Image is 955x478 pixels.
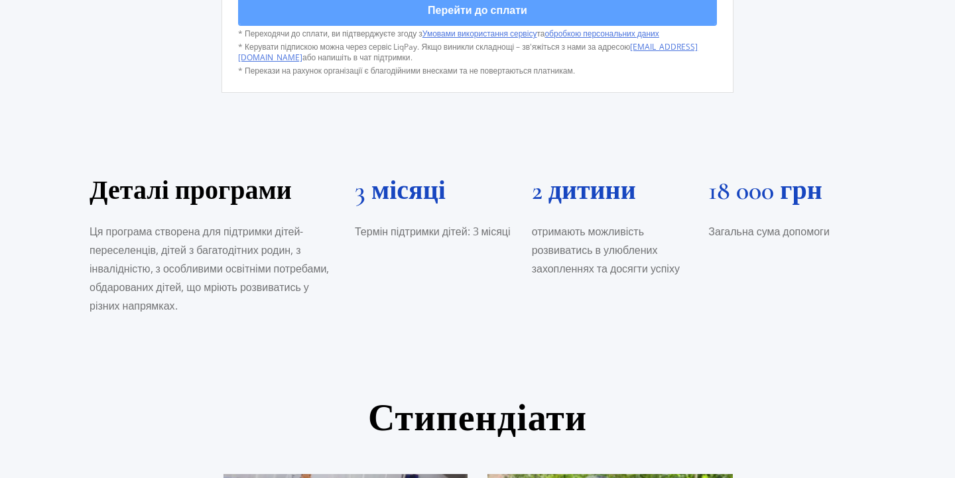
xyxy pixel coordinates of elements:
[90,172,335,209] h2: Деталі програми
[90,222,335,315] p: Ця програма створена для підтримки дітей-переселенців, дітей з багатодітних родин, з інвалідністю...
[238,29,717,39] p: * Переходячи до сплати, ви підтверджуєте згоду з та
[222,394,733,442] h1: Стипендіати
[708,174,822,206] ws-color: 18 000 грн
[532,222,689,278] p: отримають можливість розвиватись в улюблених захопленнях та досягти успіху
[532,174,636,206] ws-color: 2 дитини
[238,42,717,63] p: * Керувати підпискою можна через сервіс LiqPay. Якщо виникли складнощі – зв'яжіться з нами за адр...
[355,222,512,241] p: Термін підтримки дітей: 3 місяці
[355,174,446,206] ws-color: 3 місяці
[238,41,698,63] a: [EMAIL_ADDRESS][DOMAIN_NAME]
[422,28,537,39] a: Умовами використання сервісу
[544,28,659,39] a: обробкою персональних даних
[238,66,717,76] p: * Перекази на рахунок організації є благодійними внесками та не повертаються платникам.
[708,222,865,241] p: Загальна сума допомоги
